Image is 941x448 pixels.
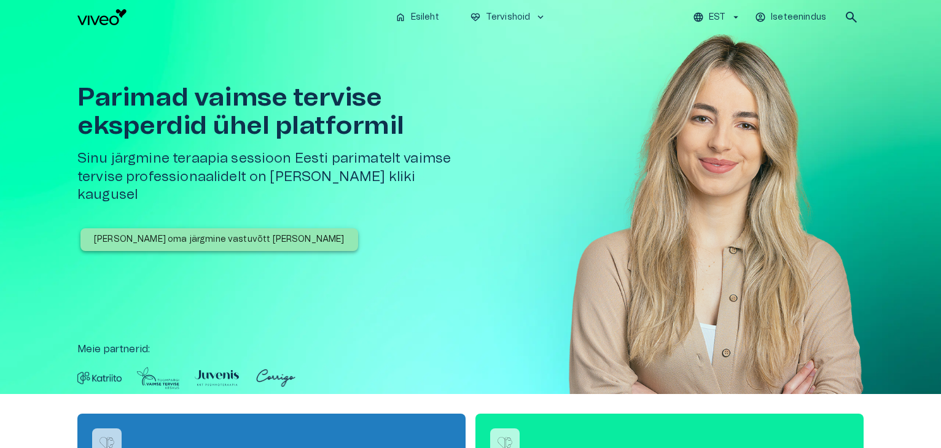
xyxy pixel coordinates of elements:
button: open search modal [839,5,864,29]
img: Partner logo [77,366,122,390]
img: Partner logo [195,366,239,390]
p: Meie partnerid : [77,342,864,357]
a: Navigate to homepage [77,9,385,25]
h5: Sinu järgmine teraapia sessioon Eesti parimatelt vaimse tervise professionaalidelt on [PERSON_NAM... [77,150,475,204]
span: search [844,10,859,25]
span: ecg_heart [470,12,481,23]
button: homeEsileht [390,9,445,26]
p: EST [709,11,725,24]
p: Iseteenindus [771,11,826,24]
p: Tervishoid [486,11,531,24]
button: EST [691,9,743,26]
p: Esileht [411,11,439,24]
img: Partner logo [254,366,298,390]
span: keyboard_arrow_down [535,12,546,23]
button: Iseteenindus [753,9,829,26]
img: Partner logo [136,366,180,390]
h1: Parimad vaimse tervise eksperdid ühel platformil [77,83,475,140]
button: ecg_heartTervishoidkeyboard_arrow_down [465,9,552,26]
img: Woman smiling [569,34,864,431]
span: home [395,12,406,23]
button: [PERSON_NAME] oma järgmine vastuvõtt [PERSON_NAME] [80,228,358,251]
p: [PERSON_NAME] oma järgmine vastuvõtt [PERSON_NAME] [94,233,345,246]
img: Viveo logo [77,9,127,25]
